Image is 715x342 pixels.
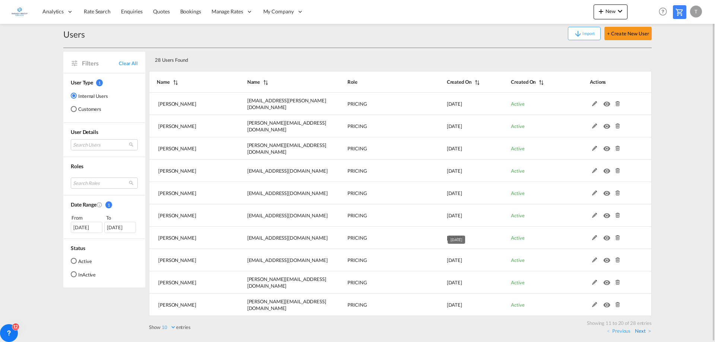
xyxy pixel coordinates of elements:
[212,8,243,15] span: Manage Rates
[447,123,462,129] span: [DATE]
[347,279,367,285] span: PRICING
[428,227,493,249] td: 2022-10-12
[347,101,367,107] span: PRICING
[149,137,229,160] td: Ronny Revyn
[121,8,143,15] span: Enquiries
[247,120,326,132] span: [PERSON_NAME][EMAIL_ADDRESS][DOMAIN_NAME]
[428,71,493,93] th: Created On
[511,257,524,263] span: Active
[149,227,229,249] td: Luc Maricaux
[329,71,428,93] th: Role
[329,93,428,115] td: PRICING
[229,271,329,294] td: tamara@tci-carriers.be
[161,324,176,330] select: Showentries
[428,249,493,271] td: 2022-09-15
[603,211,613,216] md-icon: icon-eye
[229,137,329,160] td: ronny@tci-carriers.be
[329,294,428,316] td: PRICING
[149,294,229,316] td: Audrey Jacobs
[447,190,462,196] span: [DATE]
[158,168,196,174] span: [PERSON_NAME]
[71,129,98,135] span: User Details
[428,294,493,316] td: 2022-09-14
[149,93,229,115] td: Nina van Dyck
[447,235,462,241] span: [DATE]
[158,257,196,263] span: [PERSON_NAME]
[329,160,428,182] td: PRICING
[149,115,229,137] td: Maria Tsatsalou
[329,227,428,249] td: PRICING
[447,257,462,263] span: [DATE]
[511,212,524,218] span: Active
[511,235,524,241] span: Active
[511,279,524,285] span: Active
[347,235,367,241] span: PRICING
[229,294,329,316] td: audrey@tci-carriers.be
[71,271,96,278] md-radio-button: InActive
[119,60,138,67] span: Clear All
[71,201,96,208] span: Date Range
[511,168,524,174] span: Active
[229,249,329,271] td: wim@embassy-freight.be
[180,8,201,15] span: Bookings
[96,79,103,86] span: 1
[149,249,229,271] td: Wim Jochems
[158,212,196,218] span: [PERSON_NAME]
[597,8,625,14] span: New
[229,227,329,249] td: luc@tci-carriers.be
[149,182,229,204] td: Yves Goossenaerts
[511,146,524,151] span: Active
[247,212,328,218] span: [EMAIL_ADDRESS][DOMAIN_NAME]
[447,302,462,308] span: [DATE]
[428,160,493,182] td: 2024-04-15
[247,276,326,289] span: [PERSON_NAME][EMAIL_ADDRESS][DOMAIN_NAME]
[511,302,524,308] span: Active
[229,182,329,204] td: yves@tci-carriers.be
[158,302,196,308] span: [PERSON_NAME]
[603,278,613,283] md-icon: icon-eye
[511,101,524,107] span: Active
[657,5,669,18] span: Help
[428,93,493,115] td: 2024-12-02
[329,271,428,294] td: PRICING
[229,93,329,115] td: nina.vandyck@embassy-freight.be
[104,222,136,233] div: [DATE]
[603,166,613,172] md-icon: icon-eye
[247,98,326,110] span: [EMAIL_ADDRESS][PERSON_NAME][DOMAIN_NAME]
[603,122,613,127] md-icon: icon-eye
[603,300,613,306] md-icon: icon-eye
[511,123,524,129] span: Active
[428,204,493,227] td: 2022-11-02
[594,4,627,19] button: icon-plus 400-fgNewicon-chevron-down
[690,6,702,17] div: T
[247,257,328,263] span: [EMAIL_ADDRESS][DOMAIN_NAME]
[635,327,651,334] a: Next
[152,51,599,66] div: 28 Users Found
[329,249,428,271] td: PRICING
[82,59,119,67] span: Filters
[568,27,601,40] button: icon-arrow-downImport
[604,27,652,40] button: + Create New User
[428,115,493,137] td: 2024-11-05
[71,79,93,86] span: User Type
[603,144,613,149] md-icon: icon-eye
[149,271,229,294] td: Tamara Mennes
[71,245,85,251] span: Status
[105,214,138,221] div: To
[71,92,108,99] md-radio-button: Internal Users
[158,146,196,151] span: [PERSON_NAME]
[247,142,326,155] span: [PERSON_NAME][EMAIL_ADDRESS][DOMAIN_NAME]
[84,8,111,15] span: Rate Search
[71,214,104,221] div: From
[428,271,493,294] td: 2022-09-14
[71,222,102,233] div: [DATE]
[347,123,367,129] span: PRICING
[347,168,367,174] span: PRICING
[603,256,613,261] md-icon: icon-eye
[657,5,673,19] div: Help
[158,235,196,241] span: [PERSON_NAME]
[153,8,169,15] span: Quotes
[597,7,606,16] md-icon: icon-plus 400-fg
[153,316,652,326] div: Showing 11 to 20 of 28 entries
